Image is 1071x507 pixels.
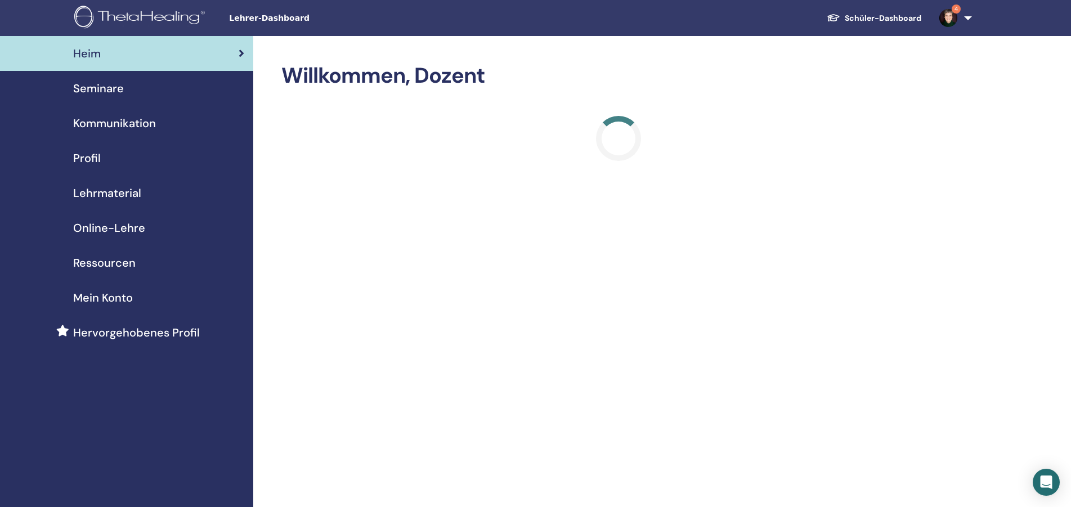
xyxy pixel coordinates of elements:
[281,63,955,89] h2: Willkommen, Dozent
[73,219,145,236] span: Online-Lehre
[73,80,124,97] span: Seminare
[73,254,136,271] span: Ressourcen
[939,9,957,27] img: default.jpg
[229,12,398,24] span: Lehrer-Dashboard
[73,115,156,132] span: Kommunikation
[73,324,200,341] span: Hervorgehobenes Profil
[1033,469,1060,496] div: Open Intercom Messenger
[73,150,101,167] span: Profil
[818,8,930,29] a: Schüler-Dashboard
[74,6,209,31] img: logo.png
[952,5,961,14] span: 4
[827,13,840,23] img: graduation-cap-white.svg
[73,45,101,62] span: Heim
[73,289,133,306] span: Mein Konto
[73,185,141,201] span: Lehrmaterial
